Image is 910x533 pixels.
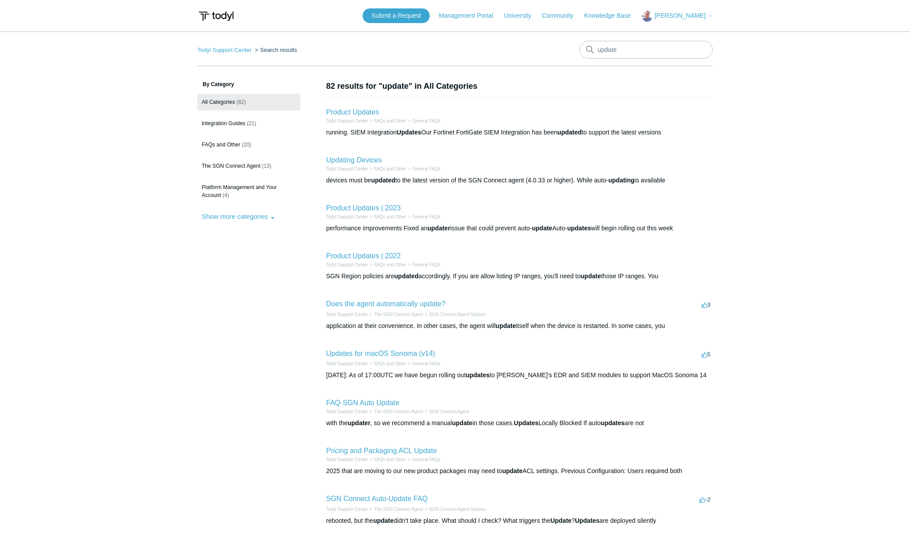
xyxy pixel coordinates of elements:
[326,457,368,462] a: Todyl Support Center
[326,409,368,414] a: Todyl Support Center
[326,350,435,357] a: Updates for macOS Sonoma (v14)
[326,166,368,171] a: Todyl Support Center
[439,11,502,20] a: Management Portal
[197,8,235,24] img: Todyl Support Center Help Center home page
[223,192,229,198] span: (4)
[423,506,486,513] li: SGN Connect Agent Options
[202,99,235,105] span: All Categories
[558,129,582,136] em: updated
[412,361,440,366] a: General FAQs
[326,495,428,502] a: SGN Connect Auto-Update FAQ
[702,351,710,358] span: 5
[374,214,406,219] a: FAQs and Other
[374,457,406,462] a: FAQs and Other
[326,361,368,366] a: Todyl Support Center
[368,360,406,367] li: FAQs and Other
[542,11,583,20] a: Community
[236,99,246,105] span: (82)
[412,457,440,462] a: General FAQs
[394,272,418,280] em: updated
[412,166,440,171] a: General FAQs
[406,118,440,124] li: General FAQs
[406,360,440,367] li: General FAQs
[326,312,368,317] a: Todyl Support Center
[202,120,245,126] span: Integration Guides
[197,47,253,53] li: Todyl Support Center
[514,419,539,426] em: Updates
[326,371,713,380] div: [DATE]: As of 17:00UTC we have begun rolling out to [PERSON_NAME]'s EDR and SIEM modules to suppo...
[242,142,251,148] span: (20)
[262,163,271,169] span: (13)
[326,456,368,463] li: Todyl Support Center
[374,361,406,366] a: FAQs and Other
[326,507,368,512] a: Todyl Support Center
[374,262,406,267] a: FAQs and Other
[429,409,469,414] a: SGN Connect Agent
[532,225,552,232] em: update
[326,214,368,219] a: Todyl Support Center
[326,506,368,513] li: Todyl Support Center
[406,261,440,268] li: General FAQs
[363,8,430,23] a: Submit a Request
[406,166,440,172] li: General FAQs
[371,177,395,184] em: updated
[567,225,591,232] em: updates
[253,47,297,53] li: Search results
[579,41,713,59] input: Search
[326,128,713,137] div: running. SIEM Integration Our Fortinet FortiGate SIEM Integration has been to support the latest ...
[412,118,440,123] a: General FAQs
[429,312,486,317] a: SGN Connect Agent Options
[397,129,421,136] em: Updates
[197,158,300,174] a: The SGN Connect Agent (13)
[429,507,486,512] a: SGN Connect Agent Options
[368,506,423,513] li: The SGN Connect Agent
[326,213,368,220] li: Todyl Support Center
[502,467,523,474] em: update
[551,517,571,524] em: Update
[326,166,368,172] li: Todyl Support Center
[466,371,490,379] em: updates
[326,224,713,233] div: performance improvements Fixed an issue that could prevent auto- Auto- will begin rolling out thi...
[601,419,625,426] em: updates
[374,118,406,123] a: FAQs and Other
[326,252,401,260] a: Product Updates | 2022
[368,166,406,172] li: FAQs and Other
[374,312,423,317] a: The SGN Connect Agent
[368,408,423,415] li: The SGN Connect Agent
[202,142,240,148] span: FAQs and Other
[368,118,406,124] li: FAQs and Other
[374,166,406,171] a: FAQs and Other
[326,447,437,454] a: Pricing and Packaging ACL Update
[326,419,713,428] div: with the , so we recommend a manual in those cases. Locally Blocked If auto are not
[326,272,713,281] div: SGN Region policies are accordingly. If you are allow listing IP ranges, you'll need to those IP ...
[326,176,713,185] div: devices must be to the latest version of the SGN Connect agent (4.0.33 or higher). While auto- is...
[197,47,251,53] a: Todyl Support Center
[406,456,440,463] li: General FAQs
[584,11,640,20] a: Knowledge Base
[247,120,256,126] span: (21)
[655,12,706,19] span: [PERSON_NAME]
[202,184,277,198] span: Platform Management and Your Account
[326,118,368,123] a: Todyl Support Center
[326,408,368,415] li: Todyl Support Center
[374,507,423,512] a: The SGN Connect Agent
[326,261,368,268] li: Todyl Support Center
[326,108,379,116] a: Product Updates
[699,496,710,503] span: -2
[374,409,423,414] a: The SGN Connect Agent
[326,360,368,367] li: Todyl Support Center
[412,262,440,267] a: General FAQs
[197,208,280,225] button: Show more categories
[347,419,370,426] em: updater
[326,311,368,318] li: Todyl Support Center
[197,94,300,111] a: All Categories (82)
[406,213,440,220] li: General FAQs
[326,466,713,476] div: 2025 that are moving to our new product packages may need to ACL settings. Previous Configuration...
[423,408,469,415] li: SGN Connect Agent
[197,179,300,204] a: Platform Management and Your Account (4)
[423,311,486,318] li: SGN Connect Agent Options
[326,80,713,92] h1: 82 results for "update" in All Categories
[202,163,260,169] span: The SGN Connect Agent
[608,177,635,184] em: updating
[197,136,300,153] a: FAQs and Other (20)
